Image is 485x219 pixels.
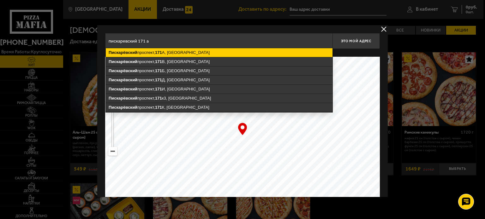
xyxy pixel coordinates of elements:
[106,66,332,75] ymaps: проспект, Б, [GEOGRAPHIC_DATA]
[155,50,162,55] ymaps: 171
[380,25,388,33] button: delivery type
[109,96,137,101] ymaps: Пискарёвский
[109,59,137,64] ymaps: Пискарёвский
[105,50,194,55] p: Укажите дом на карте или в поле ввода
[332,33,380,49] button: Это мой адрес
[155,105,162,110] ymaps: 171
[109,50,137,55] ymaps: Пискарёвский
[155,68,162,73] ymaps: 171
[106,76,332,84] ymaps: проспект, Д, [GEOGRAPHIC_DATA]
[109,68,137,73] ymaps: Пискарёвский
[106,48,332,57] ymaps: проспект, А, [GEOGRAPHIC_DATA]
[155,87,162,91] ymaps: 171
[155,78,162,82] ymaps: 171
[106,94,332,103] ymaps: проспект, к3, [GEOGRAPHIC_DATA]
[106,103,332,112] ymaps: проспект, К, [GEOGRAPHIC_DATA]
[155,59,162,64] ymaps: 171
[341,39,371,43] span: Это мой адрес
[106,57,332,66] ymaps: проспект, В, [GEOGRAPHIC_DATA]
[109,105,137,110] ymaps: Пискарёвский
[105,33,332,49] input: Введите адрес доставки
[106,85,332,94] ymaps: проспект, И, [GEOGRAPHIC_DATA]
[109,78,137,82] ymaps: Пискарёвский
[155,96,162,101] ymaps: 171
[109,87,137,91] ymaps: Пискарёвский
